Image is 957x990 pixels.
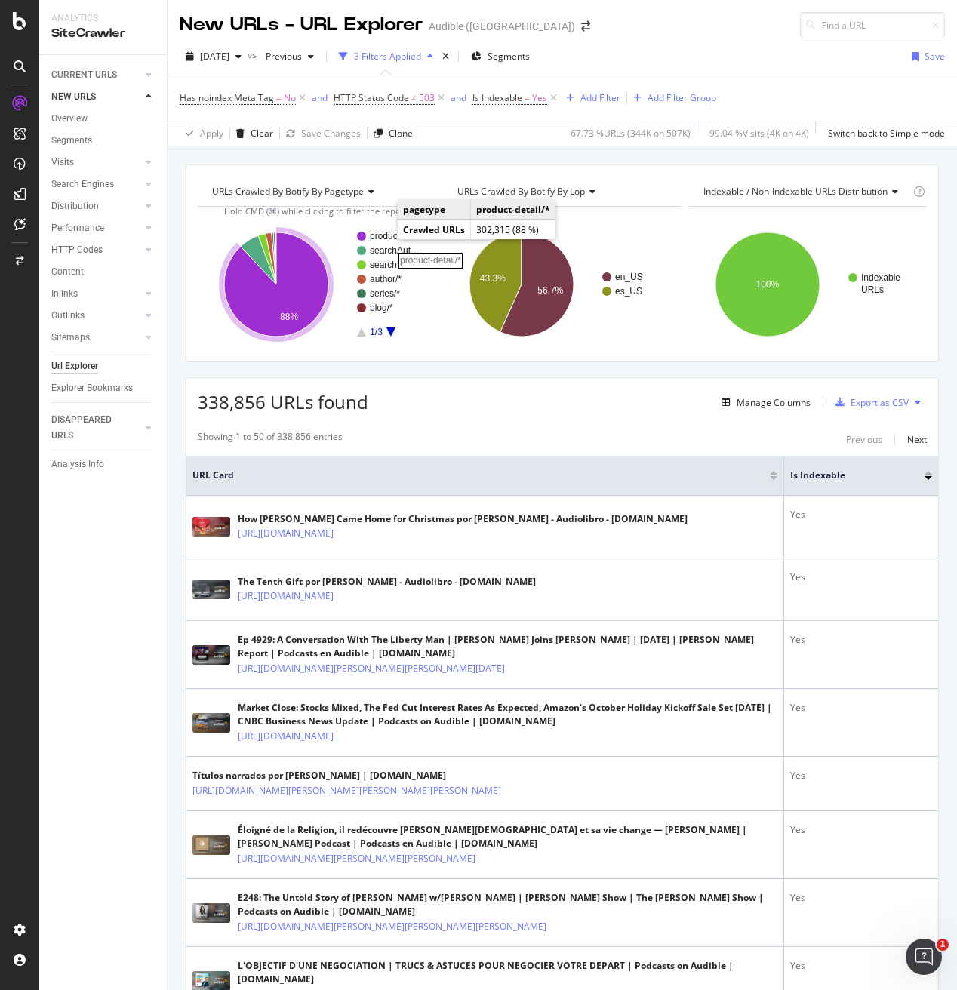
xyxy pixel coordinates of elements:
button: Previous [260,45,320,69]
div: CURRENT URLS [51,67,117,83]
text: 1/3 [370,327,383,337]
td: Crawled URLs [398,220,471,240]
div: and [312,91,328,104]
div: Add Filter Group [648,91,716,104]
a: [URL][DOMAIN_NAME][PERSON_NAME][PERSON_NAME][PERSON_NAME] [238,919,546,934]
div: Market Close: Stocks Mixed, The Fed Cut Interest Rates As Expected, Amazon's October Holiday Kick... [238,701,777,728]
div: 99.04 % Visits ( 4K on 4K ) [709,127,809,140]
img: main image [192,645,230,665]
text: Indexable [861,272,900,283]
div: Analysis Info [51,457,104,472]
a: HTTP Codes [51,242,141,258]
div: and [451,91,466,104]
button: Export as CSV [829,390,909,414]
span: URLs Crawled By Botify By lop [457,185,585,198]
div: Save [925,50,945,63]
input: Find a URL [800,12,945,38]
span: 2025 Sep. 12th [200,50,229,63]
span: HTTP Status Code [334,91,409,104]
img: main image [192,835,230,855]
a: Performance [51,220,141,236]
div: Yes [790,959,932,973]
img: main image [192,903,230,923]
span: = [276,91,282,104]
td: 302,315 (88 %) [471,220,556,240]
button: Clear [230,121,273,146]
span: 503 [419,88,435,109]
button: Clone [368,121,413,146]
div: L'OBJECTIF D'UNE NEGOCIATION | TRUCS & ASTUCES POUR NEGOCIER VOTRE DEPART | Podcasts on Audible |... [238,959,777,986]
div: Ep 4929: A Conversation With The Liberty Man | [PERSON_NAME] Joins [PERSON_NAME] | [DATE] | [PERS... [238,633,777,660]
span: 1 [937,939,949,951]
div: The Tenth Gift por [PERSON_NAME] - Audiolibro - [DOMAIN_NAME] [238,575,536,589]
button: and [312,91,328,105]
div: Inlinks [51,286,78,302]
div: Add Filter [580,91,620,104]
span: URLs Crawled By Botify By pagetype [212,185,364,198]
div: Yes [790,823,932,837]
div: times [439,49,452,64]
text: searchNarr… [370,260,423,270]
a: [URL][DOMAIN_NAME][PERSON_NAME][PERSON_NAME] [238,851,475,866]
div: Yes [790,633,932,647]
div: DISAPPEARED URLS [51,412,128,444]
a: Search Engines [51,177,141,192]
div: Overview [51,111,88,127]
a: Explorer Bookmarks [51,380,156,396]
text: es_US [615,286,642,297]
a: [URL][DOMAIN_NAME] [238,526,334,541]
td: pagetype [398,200,471,220]
div: Yes [790,769,932,782]
div: Apply [200,127,223,140]
a: Overview [51,111,156,127]
span: Is Indexable [790,469,902,482]
span: Has noindex Meta Tag [180,91,274,104]
div: Éloigné de la Religion, il redécouvre [PERSON_NAME][DEMOGRAPHIC_DATA] et sa vie change — [PERSON_... [238,823,777,850]
div: Url Explorer [51,358,98,374]
div: Explorer Bookmarks [51,380,133,396]
a: Inlinks [51,286,141,302]
text: blog/* [370,303,393,313]
a: CURRENT URLS [51,67,141,83]
svg: A chart. [689,219,927,350]
text: en_US [615,272,643,282]
div: Previous [846,433,882,446]
a: Distribution [51,198,141,214]
button: Add Filter [560,89,620,107]
h4: Indexable / Non-Indexable URLs Distribution [700,180,910,204]
div: NEW URLS [51,89,96,105]
div: 67.73 % URLs ( 344K on 507K ) [571,127,691,140]
text: 43.3% [480,273,506,284]
div: Segments [51,133,92,149]
span: Previous [260,50,302,63]
button: Previous [846,430,882,448]
a: [URL][DOMAIN_NAME][PERSON_NAME][PERSON_NAME][DATE] [238,661,505,676]
div: Search Engines [51,177,114,192]
a: Content [51,264,156,280]
a: [URL][DOMAIN_NAME] [238,589,334,604]
button: Manage Columns [715,393,811,411]
a: Segments [51,133,156,149]
div: Content [51,264,84,280]
text: URLs [861,284,884,295]
a: Analysis Info [51,457,156,472]
text: 100% [755,279,779,290]
img: main image [192,580,230,599]
span: Yes [532,88,547,109]
a: Url Explorer [51,358,156,374]
div: Clone [389,127,413,140]
span: ≠ [411,91,417,104]
button: Next [907,430,927,448]
div: How [PERSON_NAME] Came Home for Christmas por [PERSON_NAME] - Audiolibro - [DOMAIN_NAME] [238,512,688,526]
button: Save [906,45,945,69]
div: Performance [51,220,104,236]
button: and [451,91,466,105]
span: No [284,88,296,109]
span: 338,856 URLs found [198,389,368,414]
a: [URL][DOMAIN_NAME] [238,729,334,744]
span: Segments [488,50,530,63]
div: Audible ([GEOGRAPHIC_DATA]) [429,19,575,34]
text: searchAut… [370,245,420,256]
a: Visits [51,155,141,171]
